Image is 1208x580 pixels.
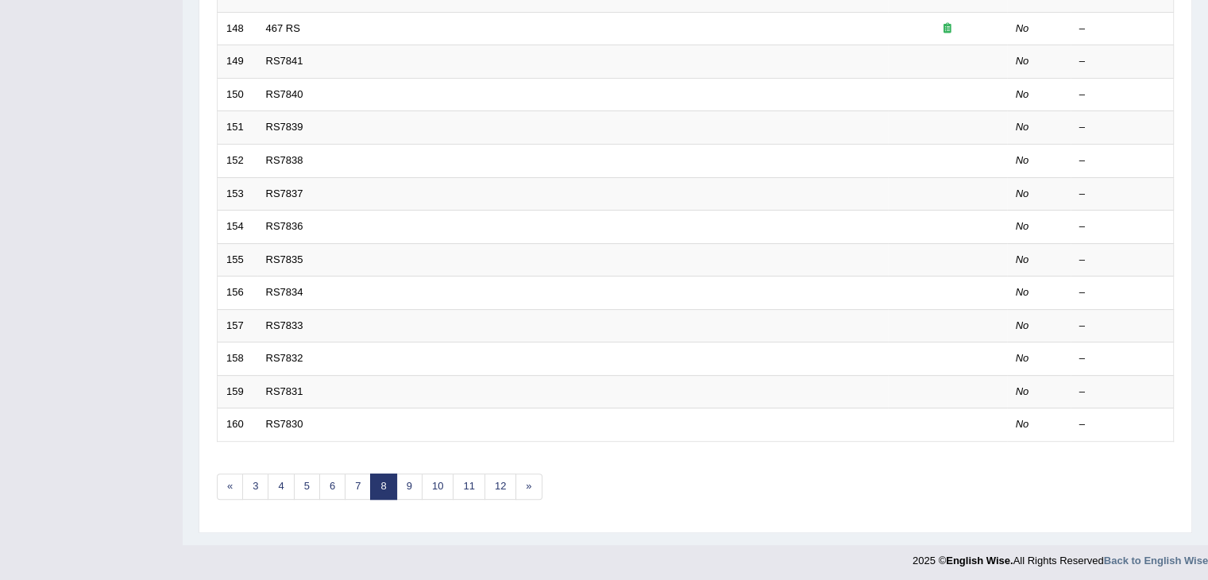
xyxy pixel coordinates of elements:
[266,22,300,34] a: 467 RS
[266,319,303,331] a: RS7833
[1079,87,1165,102] div: –
[266,121,303,133] a: RS7839
[946,555,1013,566] strong: English Wise.
[1079,285,1165,300] div: –
[266,253,303,265] a: RS7835
[218,342,257,376] td: 158
[266,418,303,430] a: RS7830
[1016,352,1029,364] em: No
[218,276,257,310] td: 156
[913,545,1208,568] div: 2025 © All Rights Reserved
[1016,188,1029,199] em: No
[266,154,303,166] a: RS7838
[1016,88,1029,100] em: No
[1079,187,1165,202] div: –
[1079,253,1165,268] div: –
[218,243,257,276] td: 155
[1079,417,1165,432] div: –
[1079,385,1165,400] div: –
[1016,220,1029,232] em: No
[1079,351,1165,366] div: –
[1016,121,1029,133] em: No
[1016,418,1029,430] em: No
[266,220,303,232] a: RS7836
[1079,153,1165,168] div: –
[218,111,257,145] td: 151
[218,12,257,45] td: 148
[266,88,303,100] a: RS7840
[1016,22,1029,34] em: No
[1104,555,1208,566] a: Back to English Wise
[218,45,257,79] td: 149
[1079,120,1165,135] div: –
[1079,54,1165,69] div: –
[268,474,294,500] a: 4
[484,474,516,500] a: 12
[319,474,345,500] a: 6
[1016,319,1029,331] em: No
[1016,253,1029,265] em: No
[266,385,303,397] a: RS7831
[1016,55,1029,67] em: No
[266,55,303,67] a: RS7841
[396,474,423,500] a: 9
[1016,385,1029,397] em: No
[218,375,257,408] td: 159
[217,474,243,500] a: «
[266,188,303,199] a: RS7837
[218,78,257,111] td: 150
[1079,21,1165,37] div: –
[266,352,303,364] a: RS7832
[1079,219,1165,234] div: –
[294,474,320,500] a: 5
[218,309,257,342] td: 157
[1079,319,1165,334] div: –
[1016,154,1029,166] em: No
[897,21,998,37] div: Exam occurring question
[218,177,257,211] td: 153
[1016,286,1029,298] em: No
[422,474,453,500] a: 10
[453,474,484,500] a: 11
[218,211,257,244] td: 154
[266,286,303,298] a: RS7834
[218,408,257,442] td: 160
[370,474,396,500] a: 8
[218,144,257,177] td: 152
[345,474,371,500] a: 7
[242,474,268,500] a: 3
[515,474,542,500] a: »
